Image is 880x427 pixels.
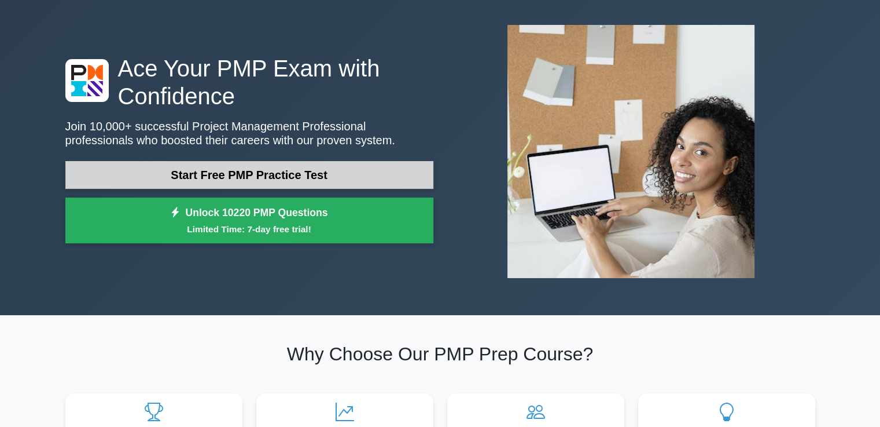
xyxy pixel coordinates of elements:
small: Limited Time: 7-day free trial! [80,222,419,236]
a: Unlock 10220 PMP QuestionsLimited Time: 7-day free trial! [65,198,433,244]
h2: Why Choose Our PMP Prep Course? [65,343,815,365]
a: Start Free PMP Practice Test [65,161,433,189]
h1: Ace Your PMP Exam with Confidence [65,54,433,110]
p: Join 10,000+ successful Project Management Professional professionals who boosted their careers w... [65,119,433,147]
